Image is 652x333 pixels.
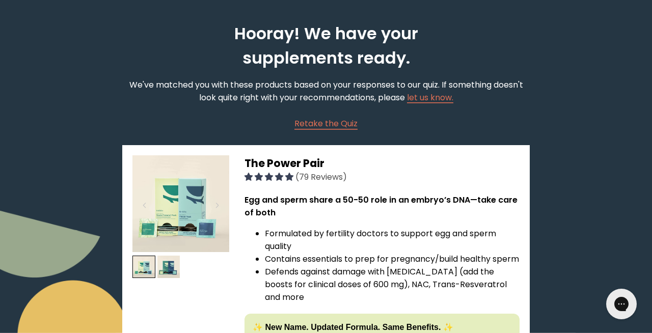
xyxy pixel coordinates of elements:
li: Defends against damage with [MEDICAL_DATA] (add the boosts for clinical doses of 600 mg), NAC, Tr... [265,265,520,303]
img: thumbnail image [157,256,180,279]
span: Retake the Quiz [294,118,358,129]
p: We've matched you with these products based on your responses to our quiz. If something doesn't l... [122,78,530,104]
span: The Power Pair [244,156,324,171]
img: thumbnail image [132,256,155,279]
img: thumbnail image [132,155,229,252]
span: 4.92 stars [244,171,295,183]
h2: Hooray! We have your supplements ready. [204,21,448,70]
span: (79 Reviews) [295,171,347,183]
li: Formulated by fertility doctors to support egg and sperm quality [265,227,520,253]
iframe: Gorgias live chat messenger [601,285,642,323]
li: Contains essentials to prep for pregnancy/build healthy sperm [265,253,520,265]
strong: Egg and sperm share a 50-50 role in an embryo’s DNA—take care of both [244,194,518,218]
a: let us know. [407,92,453,103]
strong: ✨ New Name. Updated Formula. Same Benefits. ✨ [253,323,453,331]
a: Retake the Quiz [294,117,358,130]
